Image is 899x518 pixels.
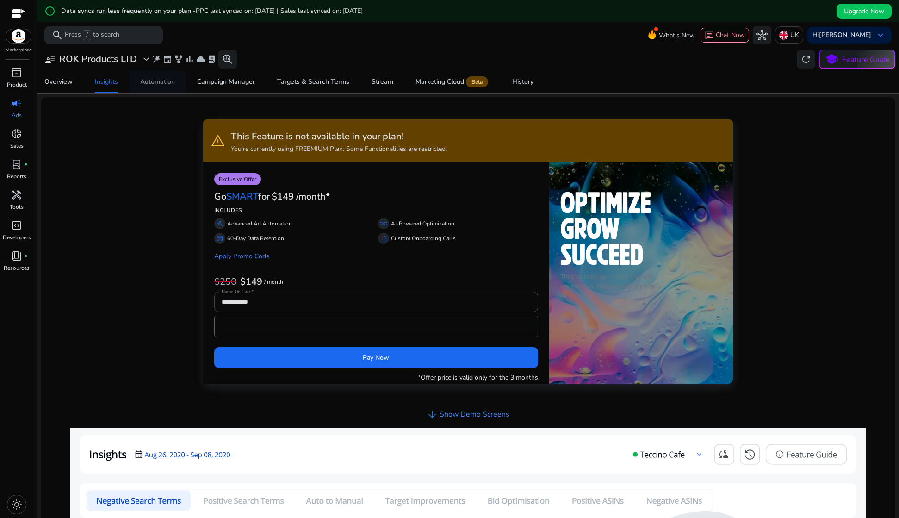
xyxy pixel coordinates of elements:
span: What's New [659,27,695,44]
span: all_inclusive [380,220,387,227]
p: 60-Day Data Retention [227,234,284,243]
p: Press to search [65,30,119,40]
p: Developers [3,233,31,242]
div: Insights [95,79,118,85]
p: INCLUDES [214,206,538,214]
p: Feature Guide [842,54,890,65]
span: search [52,30,63,41]
span: lab_profile [11,159,22,170]
p: Hi [812,32,871,38]
span: user_attributes [44,54,56,65]
span: arrow_downward [427,409,438,420]
button: Pay Now [214,347,538,368]
p: Product [7,81,27,89]
b: $149 [240,275,262,288]
span: inventory_2 [11,67,22,78]
span: school [825,53,838,66]
span: summarize [380,235,387,242]
div: Automation [140,79,175,85]
p: Custom Onboarding Calls [391,234,456,243]
span: cloud [196,55,205,64]
a: Apply Promo Code [214,252,269,261]
span: SMART [226,190,258,203]
span: Chat Now [716,31,745,39]
span: expand_more [141,54,152,65]
button: refresh [797,50,815,69]
p: Advanced Ad Automation [227,219,292,228]
h3: Go for [214,191,270,202]
span: book_4 [11,250,22,262]
p: *Offer price is valid only for the 3 months [418,373,538,382]
span: Beta [466,76,488,87]
span: event [163,55,172,64]
span: gavel [216,220,223,227]
span: lab_profile [207,55,217,64]
span: wand_stars [152,55,161,64]
p: / month [264,279,283,285]
span: / [83,30,91,40]
div: Overview [44,79,73,85]
span: keyboard_arrow_down [875,30,886,41]
p: UK [790,27,799,43]
div: Stream [372,79,393,85]
h3: $149 /month* [272,191,330,202]
div: Targets & Search Terms [277,79,349,85]
p: Resources [4,264,30,272]
img: amazon.svg [6,29,31,43]
span: campaign [11,98,22,109]
button: chatChat Now [701,28,749,43]
span: chat [705,31,714,40]
mat-icon: error_outline [44,6,56,17]
span: warning [211,133,225,148]
h3: ROK Products LTD [59,54,137,65]
div: History [512,79,533,85]
p: Sales [10,142,24,150]
span: fiber_manual_record [24,162,28,166]
span: handyman [11,189,22,200]
p: You're currently using FREEMIUM Plan. Some Functionalities are restricted. [231,144,447,154]
span: PPC last synced on: [DATE] | Sales last synced on: [DATE] [196,6,363,15]
p: AI-Powered Optimization [391,219,454,228]
p: Exclusive Offer [214,173,261,185]
span: fiber_manual_record [24,254,28,258]
span: database [216,235,223,242]
h5: Data syncs run less frequently on your plan - [61,7,363,15]
h3: $250 [214,276,236,287]
span: Upgrade Now [844,6,884,16]
iframe: Secure card payment input frame [219,317,533,336]
span: refresh [800,54,812,65]
img: uk.svg [779,31,788,40]
p: Time to level up — that's where we come in. Your growth partner! [560,272,722,291]
h3: This Feature is not available in your plan! [231,131,447,142]
button: schoolFeature Guide [819,50,895,69]
button: search_insights [218,50,237,69]
span: donut_small [11,128,22,139]
div: Campaign Manager [197,79,255,85]
button: Upgrade Now [837,4,892,19]
span: family_history [174,55,183,64]
div: Marketing Cloud [415,78,490,86]
span: code_blocks [11,220,22,231]
mat-label: Name On Card [222,288,251,295]
h4: Show Demo Screens [440,410,509,419]
b: [PERSON_NAME] [819,31,871,39]
p: Marketplace [6,47,31,54]
span: light_mode [11,499,22,510]
span: hub [756,30,768,41]
span: search_insights [222,54,233,65]
p: Reports [7,172,26,181]
span: bar_chart [185,55,194,64]
span: Pay Now [363,353,389,362]
button: hub [753,26,771,44]
p: Ads [12,111,22,119]
p: Tools [10,203,24,211]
